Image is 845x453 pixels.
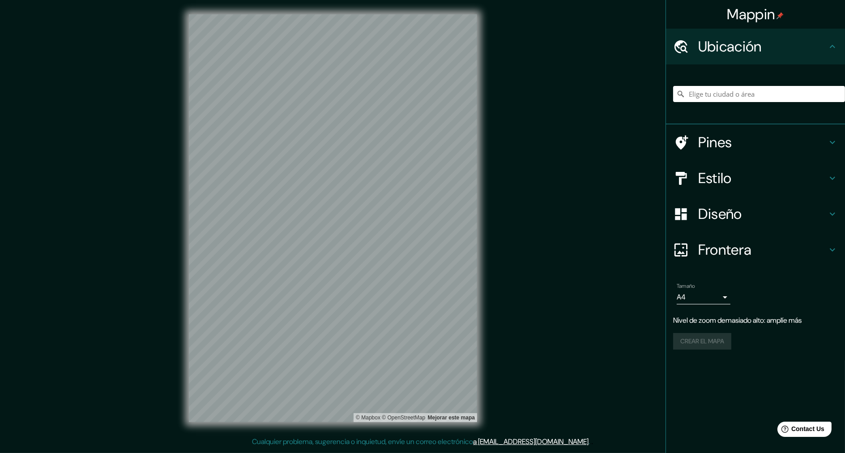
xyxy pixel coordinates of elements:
iframe: Help widget launcher [765,418,835,443]
a: Mapa de OpenStreet [382,415,425,421]
h4: Pines [698,133,827,151]
font: Mappin [727,5,775,24]
div: Diseño [666,196,845,232]
a: Caja de mapa [356,415,380,421]
a: a [EMAIL_ADDRESS][DOMAIN_NAME] [473,437,589,446]
h4: Frontera [698,241,827,259]
h4: Diseño [698,205,827,223]
img: pin-icon.png [777,12,784,19]
div: . [591,436,593,447]
h4: Estilo [698,169,827,187]
div: Estilo [666,160,845,196]
div: A4 [677,290,730,304]
div: Ubicación [666,29,845,64]
a: Map feedback [428,415,475,421]
canvas: Mapa [189,14,477,422]
div: Pines [666,124,845,160]
h4: Ubicación [698,38,827,56]
p: Nivel de zoom demasiado alto: amplíe más [673,315,838,326]
p: Cualquier problema, sugerencia o inquietud, envíe un correo electrónico . [252,436,590,447]
div: . [590,436,591,447]
label: Tamaño [677,282,695,290]
input: Elige tu ciudad o área [673,86,845,102]
div: Frontera [666,232,845,268]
